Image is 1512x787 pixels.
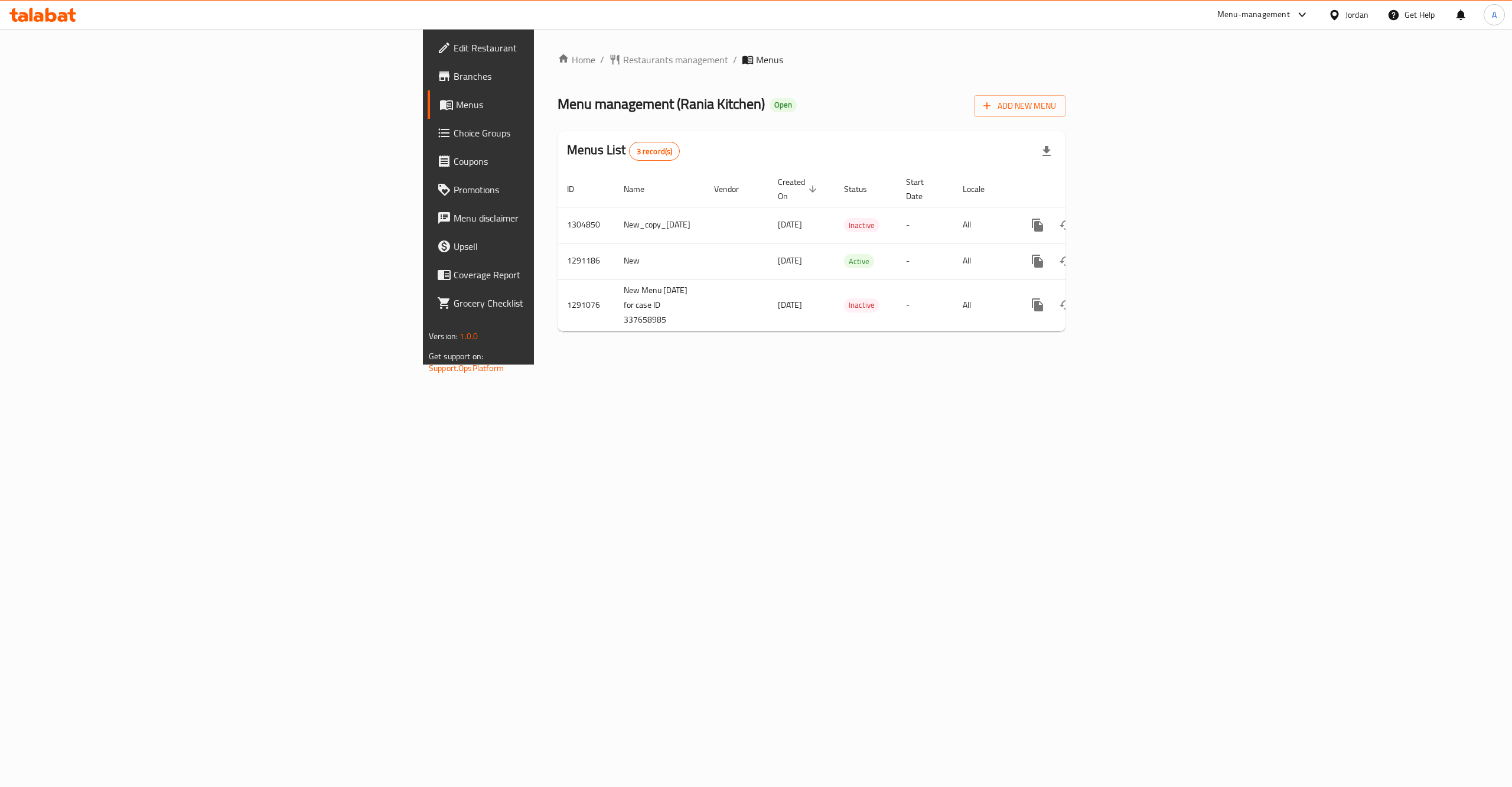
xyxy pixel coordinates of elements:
[1345,8,1368,21] div: Jordan
[953,207,1014,243] td: All
[1024,247,1052,275] button: more
[623,53,728,67] span: Restaurants management
[1024,211,1052,239] button: more
[454,239,666,253] span: Upsell
[897,279,953,331] td: -
[714,182,754,196] span: Vendor
[428,34,676,62] a: Edit Restaurant
[1052,211,1080,239] button: Change Status
[428,261,676,289] a: Coverage Report
[454,268,666,282] span: Coverage Report
[953,279,1014,331] td: All
[1024,291,1052,319] button: more
[454,154,666,168] span: Coupons
[428,204,676,232] a: Menu disclaimer
[906,175,939,203] span: Start Date
[897,207,953,243] td: -
[428,90,676,119] a: Menus
[1217,8,1290,22] div: Menu-management
[629,142,680,161] div: Total records count
[454,211,666,225] span: Menu disclaimer
[454,126,666,140] span: Choice Groups
[454,183,666,197] span: Promotions
[428,62,676,90] a: Branches
[844,182,882,196] span: Status
[428,119,676,147] a: Choice Groups
[756,53,783,67] span: Menus
[460,329,478,344] span: 1.0.0
[428,175,676,204] a: Promotions
[844,298,879,312] span: Inactive
[953,243,1014,279] td: All
[1052,291,1080,319] button: Change Status
[428,232,676,261] a: Upsell
[454,41,666,55] span: Edit Restaurant
[456,97,666,112] span: Menus
[558,171,1146,331] table: enhanced table
[428,289,676,317] a: Grocery Checklist
[778,253,802,268] span: [DATE]
[567,182,589,196] span: ID
[429,349,483,364] span: Get support on:
[844,255,874,268] span: Active
[558,53,1065,67] nav: breadcrumb
[733,53,737,67] li: /
[1014,171,1146,207] th: Actions
[974,95,1065,117] button: Add New Menu
[1032,137,1061,165] div: Export file
[844,218,879,232] div: Inactive
[1492,8,1497,21] span: A
[963,182,1000,196] span: Locale
[429,360,504,376] a: Support.OpsPlatform
[567,141,680,161] h2: Menus List
[429,329,458,344] span: Version:
[844,298,879,313] div: Inactive
[454,69,666,83] span: Branches
[454,296,666,310] span: Grocery Checklist
[624,182,660,196] span: Name
[983,99,1056,113] span: Add New Menu
[778,175,820,203] span: Created On
[897,243,953,279] td: -
[778,297,802,313] span: [DATE]
[778,217,802,232] span: [DATE]
[770,98,797,112] div: Open
[844,219,879,232] span: Inactive
[1052,247,1080,275] button: Change Status
[770,100,797,110] span: Open
[630,146,680,157] span: 3 record(s)
[428,147,676,175] a: Coupons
